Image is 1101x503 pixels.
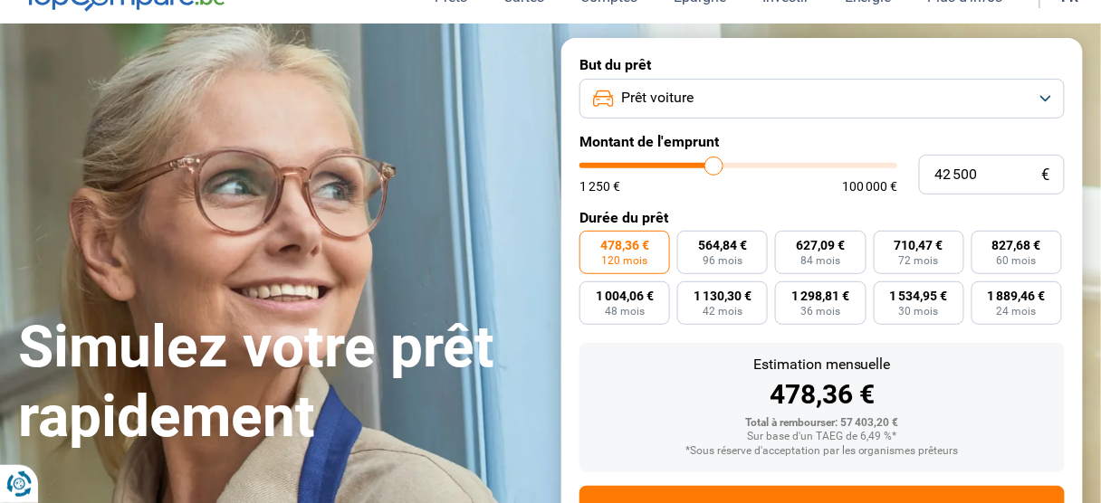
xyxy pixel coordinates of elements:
[594,431,1050,443] div: Sur base d'un TAEG de 6,49 %*
[703,255,742,266] span: 96 mois
[800,255,840,266] span: 84 mois
[579,209,1065,226] label: Durée du prêt
[997,255,1037,266] span: 60 mois
[579,56,1065,73] label: But du prêt
[579,180,620,193] span: 1 250 €
[800,306,840,317] span: 36 mois
[594,381,1050,408] div: 478,36 €
[594,417,1050,430] div: Total à rembourser: 57 403,20 €
[594,445,1050,458] div: *Sous réserve d'acceptation par les organismes prêteurs
[988,289,1046,302] span: 1 889,46 €
[791,289,849,302] span: 1 298,81 €
[992,239,1041,251] span: 827,68 €
[997,306,1037,317] span: 24 mois
[602,255,648,266] span: 120 mois
[796,239,845,251] span: 627,09 €
[698,239,747,251] span: 564,84 €
[621,88,694,108] span: Prêt voiture
[703,306,742,317] span: 42 mois
[605,306,645,317] span: 48 mois
[600,239,649,251] span: 478,36 €
[694,289,752,302] span: 1 130,30 €
[596,289,654,302] span: 1 004,06 €
[579,79,1065,119] button: Prêt voiture
[899,306,939,317] span: 30 mois
[18,313,540,452] h1: Simulez votre prêt rapidement
[594,357,1050,372] div: Estimation mensuelle
[890,289,948,302] span: 1 534,95 €
[579,133,1065,150] label: Montant de l'emprunt
[895,239,943,251] span: 710,47 €
[1042,167,1050,183] span: €
[842,180,897,193] span: 100 000 €
[899,255,939,266] span: 72 mois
